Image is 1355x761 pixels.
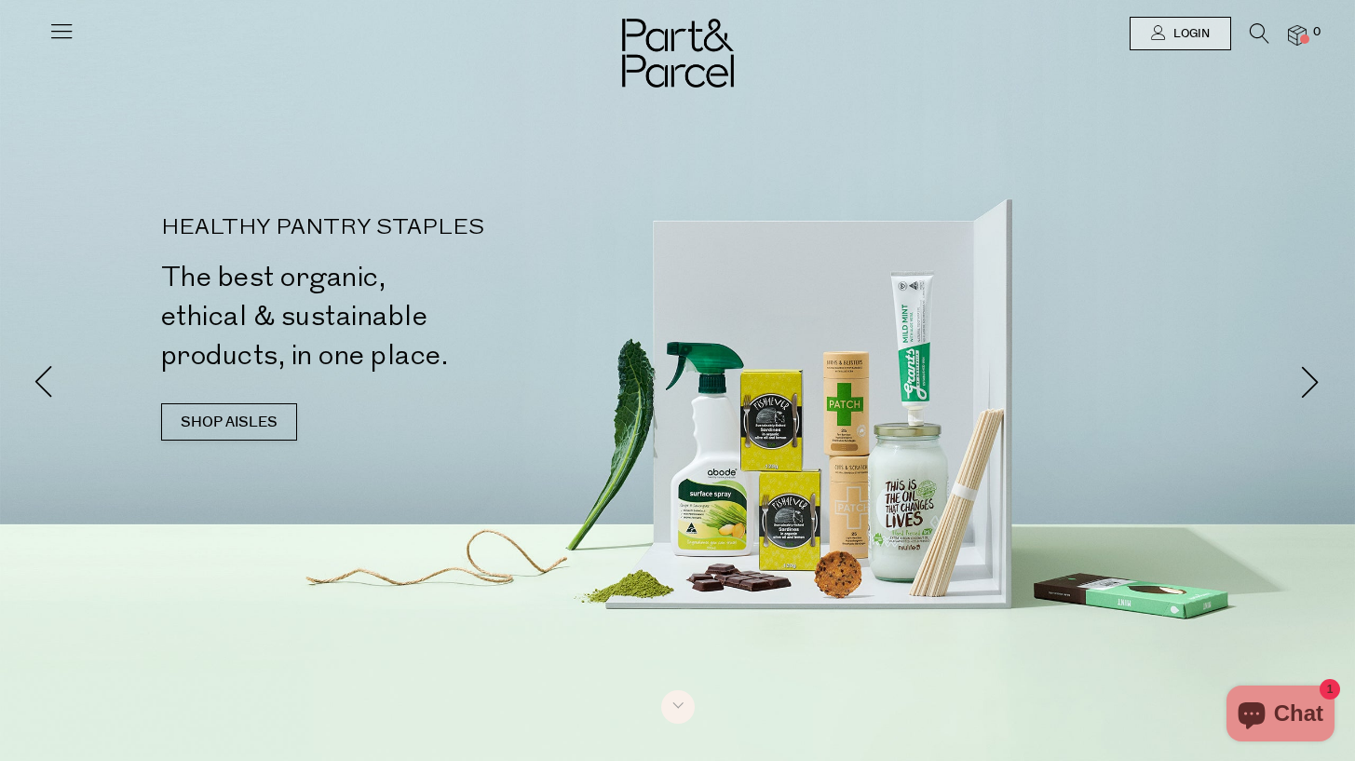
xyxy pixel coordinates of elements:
[161,258,685,375] h2: The best organic, ethical & sustainable products, in one place.
[1169,26,1210,42] span: Login
[1221,686,1340,746] inbox-online-store-chat: Shopify online store chat
[161,403,297,441] a: SHOP AISLES
[1288,25,1307,45] a: 0
[1308,24,1325,41] span: 0
[622,19,734,88] img: Part&Parcel
[1130,17,1231,50] a: Login
[161,217,685,239] p: HEALTHY PANTRY STAPLES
